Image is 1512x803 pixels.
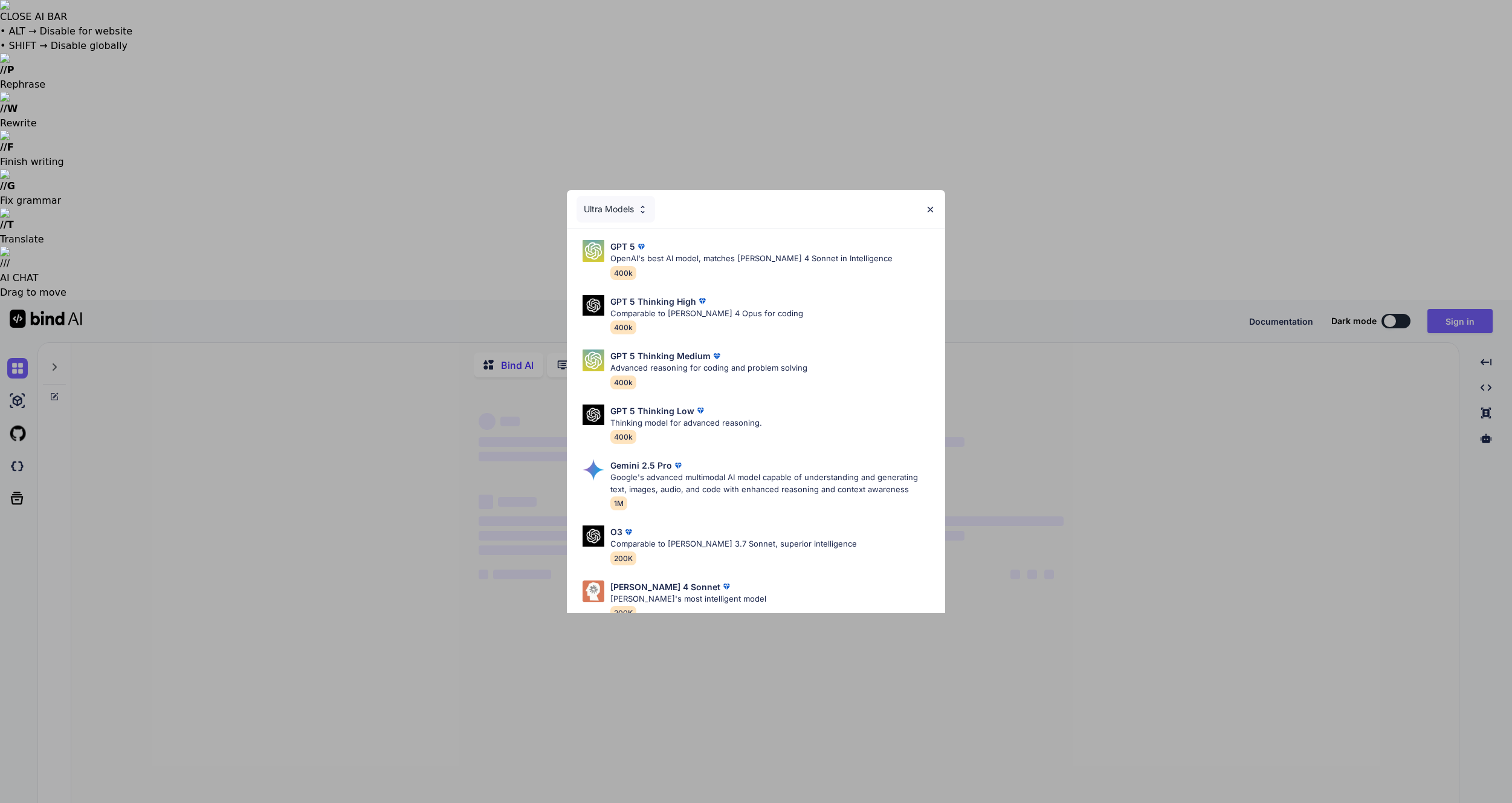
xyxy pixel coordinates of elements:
span: 400k [610,375,636,389]
p: Gemini 2.5 Pro [610,459,672,472]
img: Pick Models [583,405,604,426]
img: premium [720,580,732,593]
img: Pick Models [583,295,604,316]
p: Google's advanced multimodal AI model capable of understanding and generating text, images, audio... [610,472,935,495]
img: Pick Models [583,580,604,602]
span: 400k [610,430,636,444]
p: GPT 5 Thinking Low [610,405,694,417]
p: [PERSON_NAME] 4 Sonnet [610,580,720,593]
span: 1M [610,496,627,510]
p: Comparable to [PERSON_NAME] 3.7 Sonnet, superior intelligence [610,538,857,550]
img: Pick Models [583,349,604,371]
img: Pick Models [583,459,604,481]
p: [PERSON_NAME]'s most intelligent model [610,593,766,605]
span: 200K [610,551,636,565]
p: GPT 5 Thinking High [610,295,696,308]
p: GPT 5 Thinking Medium [610,349,711,362]
img: premium [696,295,708,307]
p: Comparable to [PERSON_NAME] 4 Opus for coding [610,308,803,320]
img: premium [622,526,635,538]
img: premium [711,350,723,362]
img: premium [672,460,684,472]
img: premium [694,405,706,417]
p: O3 [610,525,622,538]
p: Advanced reasoning for coding and problem solving [610,362,807,374]
span: 400k [610,320,636,334]
img: Pick Models [583,525,604,547]
p: Thinking model for advanced reasoning. [610,417,762,429]
span: 200K [610,606,636,620]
